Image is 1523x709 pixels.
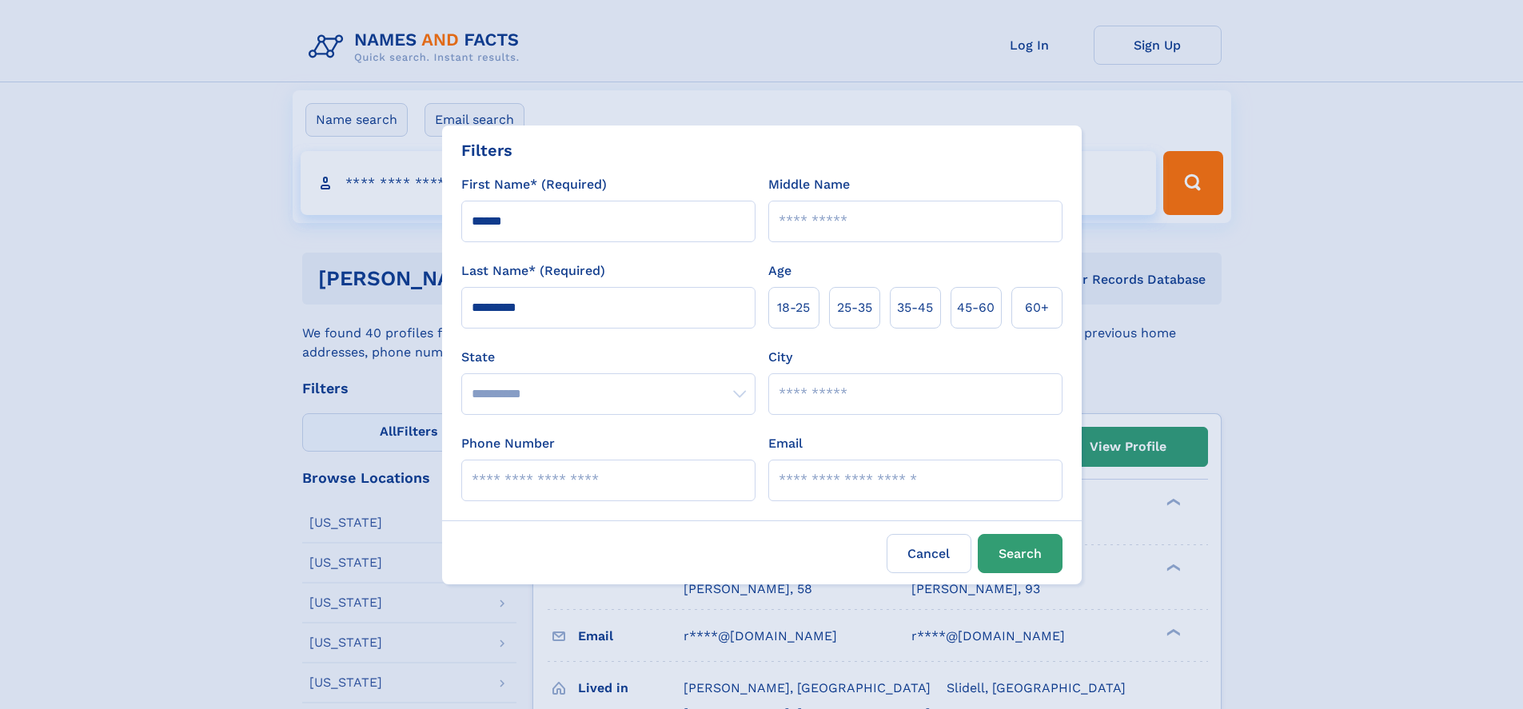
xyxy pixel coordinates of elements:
[461,348,756,367] label: State
[887,534,971,573] label: Cancel
[768,434,803,453] label: Email
[957,298,995,317] span: 45‑60
[461,175,607,194] label: First Name* (Required)
[978,534,1063,573] button: Search
[461,434,555,453] label: Phone Number
[461,138,512,162] div: Filters
[768,348,792,367] label: City
[897,298,933,317] span: 35‑45
[837,298,872,317] span: 25‑35
[461,261,605,281] label: Last Name* (Required)
[768,261,791,281] label: Age
[1025,298,1049,317] span: 60+
[777,298,810,317] span: 18‑25
[768,175,850,194] label: Middle Name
